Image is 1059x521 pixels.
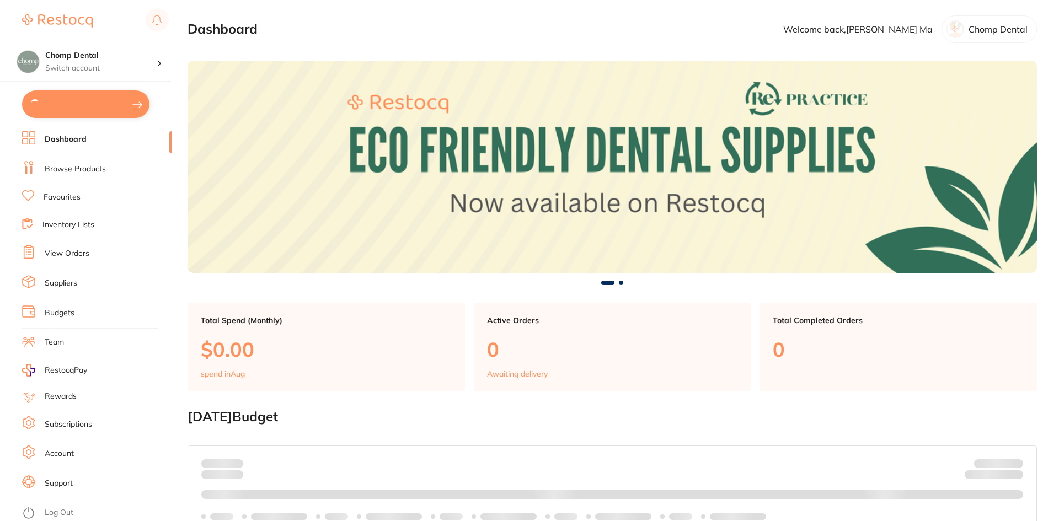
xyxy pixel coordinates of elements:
[969,24,1028,34] p: Chomp Dental
[45,248,89,259] a: View Orders
[188,303,465,392] a: Total Spend (Monthly)$0.00spend inAug
[474,303,751,392] a: Active Orders0Awaiting delivery
[783,24,933,34] p: Welcome back, [PERSON_NAME] Ma
[201,316,452,325] p: Total Spend (Monthly)
[22,8,93,34] a: Restocq Logo
[45,278,77,289] a: Suppliers
[669,512,692,521] p: Labels
[45,391,77,402] a: Rewards
[45,308,74,319] a: Budgets
[45,337,64,348] a: Team
[760,303,1037,392] a: Total Completed Orders0
[22,14,93,28] img: Restocq Logo
[188,22,258,37] h2: Dashboard
[45,134,87,145] a: Dashboard
[45,164,106,175] a: Browse Products
[45,63,157,74] p: Switch account
[1004,472,1023,482] strong: $0.00
[773,338,1024,361] p: 0
[480,512,537,521] p: Labels extended
[487,369,548,378] p: Awaiting delivery
[210,512,233,521] p: Labels
[710,512,766,521] p: Labels extended
[22,364,87,377] a: RestocqPay
[45,50,157,61] h4: Chomp Dental
[487,338,738,361] p: 0
[45,448,74,459] a: Account
[45,365,87,376] span: RestocqPay
[773,316,1024,325] p: Total Completed Orders
[45,419,92,430] a: Subscriptions
[42,219,94,230] a: Inventory Lists
[366,512,422,521] p: Labels extended
[201,459,243,468] p: Spent:
[595,512,651,521] p: Labels extended
[440,512,463,521] p: Labels
[974,459,1023,468] p: Budget:
[188,409,1037,425] h2: [DATE] Budget
[188,61,1037,273] img: Dashboard
[22,364,35,377] img: RestocqPay
[487,316,738,325] p: Active Orders
[45,478,73,489] a: Support
[554,512,577,521] p: Labels
[251,512,307,521] p: Labels extended
[201,468,243,481] p: month
[965,468,1023,481] p: Remaining:
[1002,459,1023,469] strong: $NaN
[17,51,39,73] img: Chomp Dental
[201,369,245,378] p: spend in Aug
[224,459,243,469] strong: $0.00
[201,338,452,361] p: $0.00
[325,512,348,521] p: Labels
[45,507,73,518] a: Log Out
[44,192,81,203] a: Favourites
